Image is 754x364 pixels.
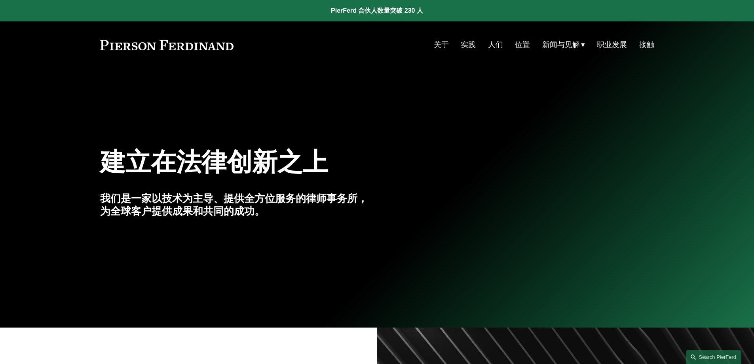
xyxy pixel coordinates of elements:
[639,40,654,49] font: 接触
[488,40,503,49] font: 人们
[542,40,580,49] font: 新闻与见解
[461,40,476,49] font: 实践
[461,37,476,52] a: 实践
[515,40,530,49] font: 位置
[434,40,449,49] font: 关于
[100,148,328,176] font: 建立在法律创新之上
[434,37,449,52] a: 关于
[100,193,368,217] font: 我们是一家以技术为主导、提供全方位服务的律师事务所，为全球客户提供成果和共同的成功。
[488,37,503,52] a: 人们
[597,37,627,52] a: 职业发展
[597,40,627,49] font: 职业发展
[639,37,654,52] a: 接触
[515,37,530,52] a: 位置
[542,37,585,52] a: 文件夹下拉菜单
